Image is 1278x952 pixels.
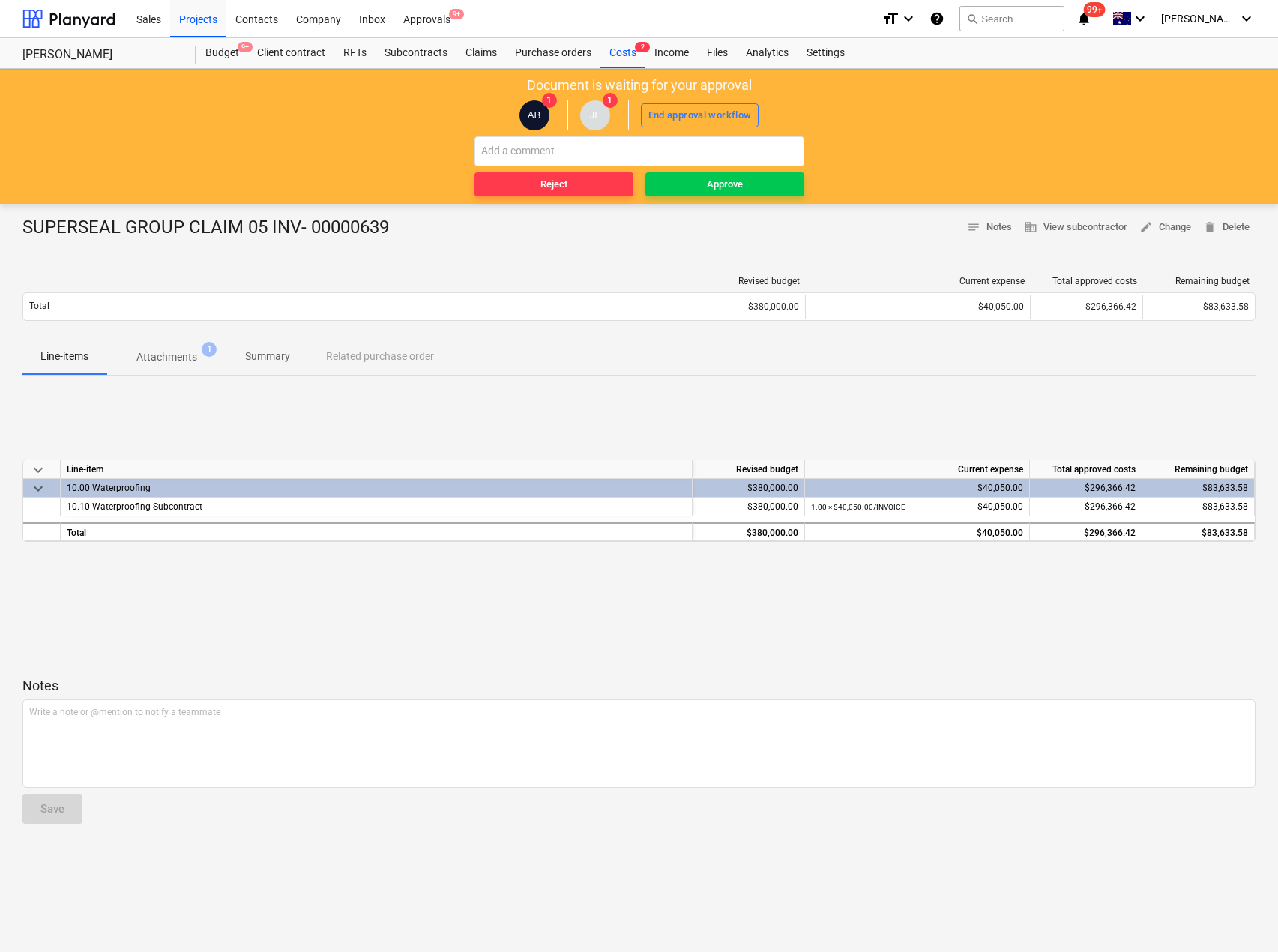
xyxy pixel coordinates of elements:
div: $40,050.00 [811,524,1023,543]
div: Line-item [61,460,693,479]
span: [PERSON_NAME] [1161,13,1236,25]
div: $380,000.00 [693,295,805,319]
span: View subcontractor [1024,219,1127,236]
button: View subcontractor [1018,216,1133,239]
div: [PERSON_NAME] [22,47,178,63]
a: Purchase orders [506,38,600,68]
div: Revised budget [693,460,805,479]
span: 9+ [238,42,253,52]
span: 1 [202,342,217,357]
div: $40,050.00 [811,479,1023,498]
div: End approval workflow [648,107,752,124]
i: keyboard_arrow_down [1131,10,1149,28]
div: Alberto Berdera [519,100,549,130]
div: Revised budget [699,276,800,286]
div: $40,050.00 [811,498,1023,516]
span: keyboard_arrow_down [29,480,47,498]
div: 10.00 Waterproofing [67,479,686,497]
i: notifications [1076,10,1091,28]
p: Document is waiting for your approval [527,76,752,94]
button: End approval workflow [641,103,759,127]
button: Search [959,6,1064,31]
span: search [966,13,978,25]
div: Approve [707,176,743,193]
div: Total approved costs [1037,276,1137,286]
i: keyboard_arrow_down [899,10,917,28]
a: Analytics [737,38,798,68]
div: Budget [196,38,248,68]
div: SUPERSEAL GROUP CLAIM 05 INV- 00000639 [22,216,401,240]
span: JL [590,109,600,121]
a: Settings [798,38,854,68]
span: notes [967,220,980,234]
div: $380,000.00 [693,522,805,541]
div: Reject [540,176,567,193]
button: Reject [474,172,633,196]
a: Costs2 [600,38,645,68]
p: Total [29,300,49,313]
div: Total [61,522,693,541]
div: Total approved costs [1030,460,1142,479]
div: $83,633.58 [1142,522,1255,541]
button: Delete [1197,216,1256,239]
div: Costs [600,38,645,68]
span: delete [1203,220,1217,234]
div: $380,000.00 [693,498,805,516]
span: business [1024,220,1037,234]
input: Add a comment [474,136,804,166]
span: Notes [967,219,1012,236]
div: $296,366.42 [1030,522,1142,541]
span: AB [528,109,541,121]
i: keyboard_arrow_down [1238,10,1256,28]
span: 2 [635,42,650,52]
a: Files [698,38,737,68]
span: 1 [542,93,557,108]
a: Income [645,38,698,68]
a: Claims [456,38,506,68]
span: 1 [603,93,618,108]
div: Joseph Licastro [580,100,610,130]
span: 99+ [1084,2,1106,17]
div: $296,366.42 [1030,479,1142,498]
div: Remaining budget [1142,460,1255,479]
div: $83,633.58 [1142,479,1255,498]
button: Notes [961,216,1018,239]
a: Client contract [248,38,334,68]
div: $40,050.00 [812,301,1024,312]
span: $83,633.58 [1203,301,1249,312]
iframe: Chat Widget [1203,880,1278,952]
a: Subcontracts [376,38,456,68]
span: keyboard_arrow_down [29,461,47,479]
p: Notes [22,677,1256,695]
small: 1.00 × $40,050.00 / INVOICE [811,503,905,511]
a: RFTs [334,38,376,68]
div: Remaining budget [1149,276,1250,286]
a: Budget9+ [196,38,248,68]
div: Current expense [805,460,1030,479]
span: 10.10 Waterproofing Subcontract [67,501,202,512]
p: Attachments [136,349,197,365]
span: Delete [1203,219,1250,236]
span: edit [1139,220,1153,234]
button: Approve [645,172,804,196]
span: $83,633.58 [1202,501,1248,512]
div: Current expense [812,276,1025,286]
p: Line-items [40,349,88,364]
span: $296,366.42 [1085,501,1136,512]
button: Change [1133,216,1197,239]
div: $296,366.42 [1030,295,1142,319]
span: Change [1139,219,1191,236]
div: $380,000.00 [693,479,805,498]
span: 9+ [449,9,464,19]
i: format_size [881,10,899,28]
